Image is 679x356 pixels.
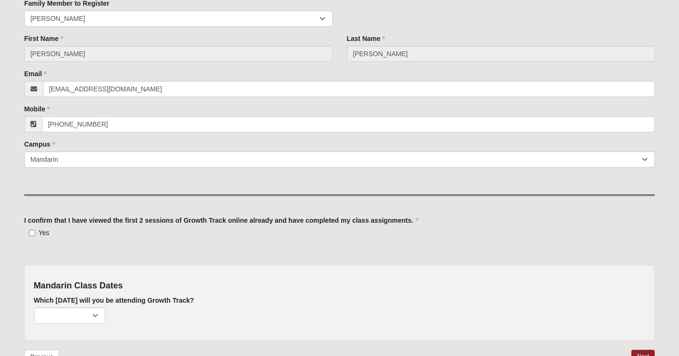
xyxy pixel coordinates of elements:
[39,229,50,237] span: Yes
[24,34,63,43] label: First Name
[24,139,55,149] label: Campus
[34,281,646,291] h4: Mandarin Class Dates
[29,230,35,236] input: Yes
[34,296,194,305] label: Which [DATE] will you be attending Growth Track?
[24,69,47,79] label: Email
[24,104,50,114] label: Mobile
[347,34,385,43] label: Last Name
[24,216,418,225] label: I confirm that I have viewed the first 2 sessions of Growth Track online already and have complet...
